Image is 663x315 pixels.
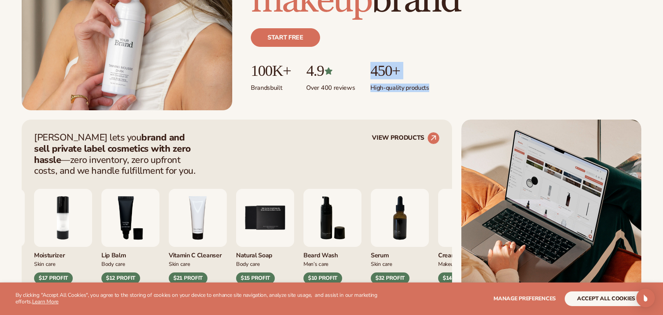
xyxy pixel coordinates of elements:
[565,291,648,306] button: accept all cookies
[169,260,227,268] div: Skin Care
[101,189,159,247] img: Smoothing lip balm.
[493,291,556,306] button: Manage preferences
[372,132,440,144] a: VIEW PRODUCTS
[303,260,361,268] div: Men’s Care
[371,189,429,247] img: Collagen and retinol serum.
[34,189,92,247] img: Moisturizing lotion.
[370,79,429,92] p: High-quality products
[101,260,159,268] div: Body Care
[371,247,429,260] div: Serum
[34,260,92,268] div: Skin Care
[34,131,191,166] strong: brand and sell private label cosmetics with zero hassle
[34,132,200,176] p: [PERSON_NAME] lets you —zero inventory, zero upfront costs, and we handle fulfillment for you.
[236,189,294,284] div: 5 / 9
[371,272,409,284] div: $32 PROFIT
[169,272,207,284] div: $21 PROFIT
[461,120,641,297] img: Shopify Image 2
[236,189,294,247] img: Nature bar of soap.
[169,189,227,247] img: Vitamin c cleanser.
[438,189,496,247] img: Luxury cream lipstick.
[15,292,391,305] p: By clicking "Accept All Cookies", you agree to the storing of cookies on your device to enhance s...
[236,247,294,260] div: Natural Soap
[34,247,92,260] div: Moisturizer
[236,260,294,268] div: Body Care
[438,272,477,284] div: $14 PROFIT
[370,62,429,79] p: 450+
[303,189,361,284] div: 6 / 9
[251,28,320,47] a: Start free
[169,189,227,284] div: 4 / 9
[34,272,73,284] div: $17 PROFIT
[169,247,227,260] div: Vitamin C Cleanser
[493,295,556,302] span: Manage preferences
[438,260,496,268] div: Makeup
[101,247,159,260] div: Lip Balm
[303,189,361,247] img: Foaming beard wash.
[438,189,496,284] div: 8 / 9
[32,298,58,305] a: Learn More
[236,272,275,284] div: $15 PROFIT
[636,289,655,307] div: Open Intercom Messenger
[371,189,429,284] div: 7 / 9
[306,79,355,92] p: Over 400 reviews
[371,260,429,268] div: Skin Care
[303,272,342,284] div: $10 PROFIT
[251,62,291,79] p: 100K+
[34,189,92,284] div: 2 / 9
[101,272,140,284] div: $12 PROFIT
[251,79,291,92] p: Brands built
[101,189,159,284] div: 3 / 9
[306,62,355,79] p: 4.9
[438,247,496,260] div: Cream Lipstick
[303,247,361,260] div: Beard Wash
